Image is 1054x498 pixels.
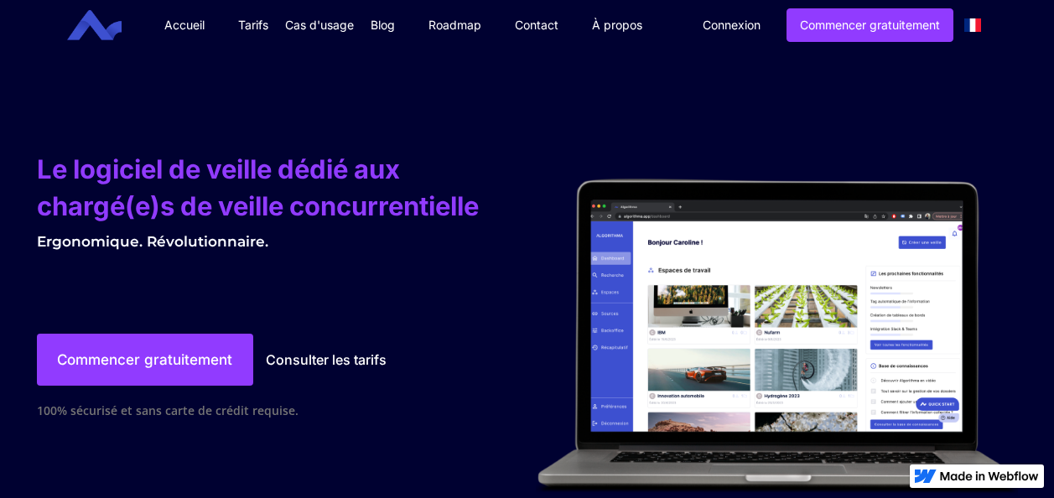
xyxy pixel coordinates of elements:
[37,151,519,225] h1: Le logiciel de veille dédié aux chargé(e)s de veille concurrentielle
[690,9,773,41] a: Connexion
[253,344,399,376] a: Consulter les tarifs
[37,233,519,250] div: Ergonomique. Révolutionnaire.
[37,386,519,419] div: 100% sécurisé et sans carte de crédit requise.
[37,334,253,386] a: Commencer gratuitement
[787,8,953,42] a: Commencer gratuitement
[285,17,354,34] div: Cas d'usage
[940,471,1039,481] img: Made in Webflow
[80,10,134,41] a: home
